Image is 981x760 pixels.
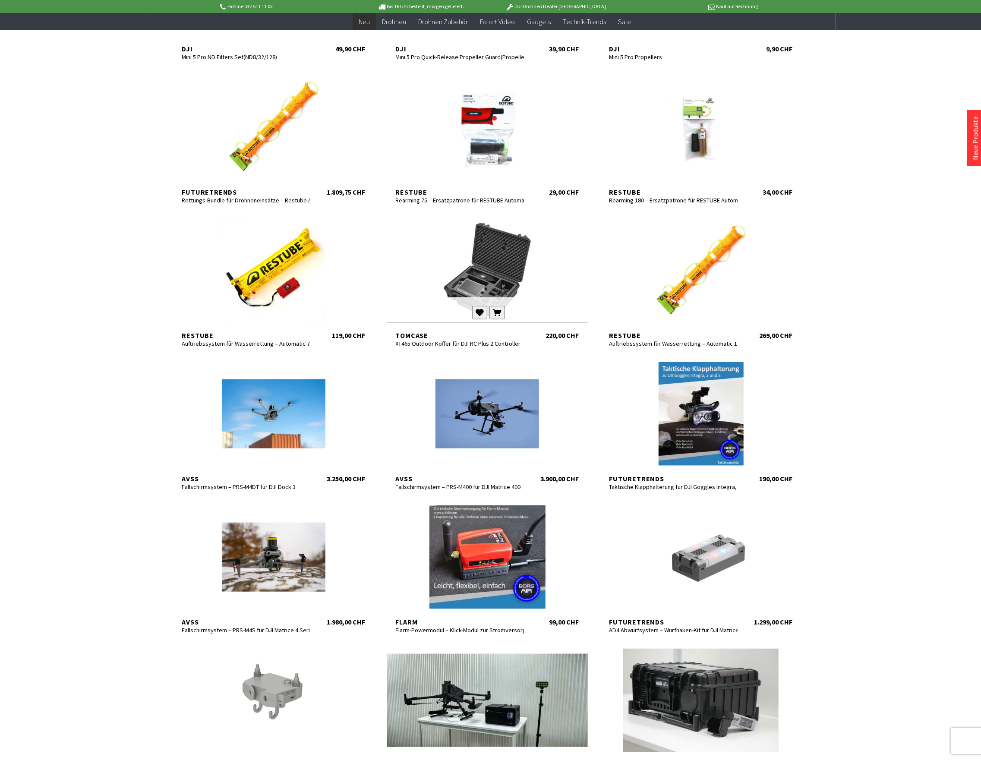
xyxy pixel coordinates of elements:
a: Neue Produkte [971,116,980,160]
div: Restube [609,188,738,196]
a: Futuretrends AD4 Abwurfsystem – Wurfhaken-Kit für DJI Matrice 400 Serie 1.299,00 CHF [601,505,801,626]
div: Futuretrends [182,188,311,196]
p: Kauf auf Rechnung [623,1,758,12]
div: Mini 5 Pro Propellers [609,53,738,61]
div: 1.980,00 CHF [327,618,366,626]
div: 119,00 CHF [332,331,366,340]
p: Hotline 032 511 11 03 [219,1,353,12]
div: AD4 Abwurfsystem – Wurfhaken-Kit für DJI Matrice 400 Serie [609,626,738,634]
a: Restube Rearming 75 – Ersatzpatrone für RESTUBE Automatic 75 29,00 CHF [387,76,588,196]
a: Technik-Trends [557,13,612,31]
a: Restube Rearming 180 – Ersatzpatrone für RESTUBE Automatic PRO 34,00 CHF [601,76,801,196]
div: 1.299,00 CHF [754,618,793,626]
a: Restube Auftriebssystem für Wasserrettung – Automatic 180 269,00 CHF [601,219,801,340]
div: 3.900,00 CHF [541,474,579,483]
p: Bis 16 Uhr bestellt, morgen geliefert. [353,1,488,12]
div: Restube [396,188,524,196]
div: Futuretrends [609,474,738,483]
a: TomCase XT465 Outdoor Koffer für DJI RC Plus 2 Controller 220,00 CHF [387,219,588,340]
div: Rearming 180 – Ersatzpatrone für RESTUBE Automatic PRO [609,196,738,204]
a: Gadgets [521,13,557,31]
a: Drohnen [376,13,412,31]
div: Rearming 75 – Ersatzpatrone für RESTUBE Automatic 75 [396,196,524,204]
div: AVSS [396,474,524,483]
div: Flarm [396,618,524,626]
div: Auftriebssystem für Wasserrettung – Automatic 180 [609,340,738,347]
div: 9,90 CHF [767,44,793,53]
div: AVSS [182,618,311,626]
div: Taktische Klapphalterung für DJI Goggles Integra, 2 und 3 [609,483,738,491]
div: Fallschirmsystem – PRS-M4S für DJI Matrice 4 Series [182,626,311,634]
span: Drohnen Zubehör [418,17,468,26]
p: DJI Drohnen Dealer [GEOGRAPHIC_DATA] [489,1,623,12]
div: Auftriebssystem für Wasserrettung – Automatic 75 [182,340,311,347]
div: XT465 Outdoor Koffer für DJI RC Plus 2 Controller [396,340,524,347]
span: Drohnen [382,17,406,26]
a: Flarm Flarm-Powermodul – Klick-Modul zur Stromversorgung 99,00 CHF [387,505,588,626]
span: Technik-Trends [563,17,606,26]
div: Rettungs-Bundle für Drohneneinsätze – Restube Automatic 180 + AD4 Abwurfsystem [182,196,311,204]
div: Restube [609,331,738,340]
div: Mini 5 Pro ND Filters Set(ND8/32/128) [182,53,311,61]
div: 34,00 CHF [763,188,793,196]
div: DJI [396,44,524,53]
span: Neu [359,17,370,26]
a: Foto + Video [474,13,521,31]
div: DJI [182,44,311,53]
div: 269,00 CHF [760,331,793,340]
a: Futuretrends Taktische Klapphalterung für DJI Goggles Integra, 2 und 3 190,00 CHF [601,362,801,483]
span: Sale [618,17,631,26]
a: Restube Auftriebssystem für Wasserrettung – Automatic 75 119,00 CHF [173,219,374,340]
a: AVSS Fallschirmsystem – PRS-M400 für DJI Matrice 400 3.900,00 CHF [387,362,588,483]
div: AVSS [182,474,311,483]
div: TomCase [396,331,524,340]
div: 1.809,75 CHF [327,188,366,196]
a: Neu [353,13,376,31]
div: Restube [182,331,311,340]
div: Futuretrends [609,618,738,626]
span: Foto + Video [480,17,515,26]
span: Gadgets [527,17,551,26]
div: 29,00 CHF [549,188,579,196]
div: 39,90 CHF [549,44,579,53]
div: 220,00 CHF [546,331,579,340]
div: Fallschirmsystem – PRS-M400 für DJI Matrice 400 [396,483,524,491]
div: 99,00 CHF [549,618,579,626]
div: DJI [609,44,738,53]
a: Sale [612,13,637,31]
div: 3.250,00 CHF [327,474,366,483]
div: Fallschirmsystem – PRS-M4DT für DJI Dock 3 [182,483,311,491]
a: Futuretrends Rettungs-Bundle für Drohneneinsätze – Restube Automatic 180 + AD4 Abwurfsystem 1.809... [173,76,374,196]
div: Mini 5 Pro Quick-Release Propeller Guard(Propeller Included) [396,53,524,61]
div: 49,90 CHF [336,44,366,53]
a: AVSS Fallschirmsystem – PRS-M4S für DJI Matrice 4 Series 1.980,00 CHF [173,505,374,626]
a: AVSS Fallschirmsystem – PRS-M4DT für DJI Dock 3 3.250,00 CHF [173,362,374,483]
div: 190,00 CHF [760,474,793,483]
a: Drohnen Zubehör [412,13,474,31]
div: Flarm-Powermodul – Klick-Modul zur Stromversorgung [396,626,524,634]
